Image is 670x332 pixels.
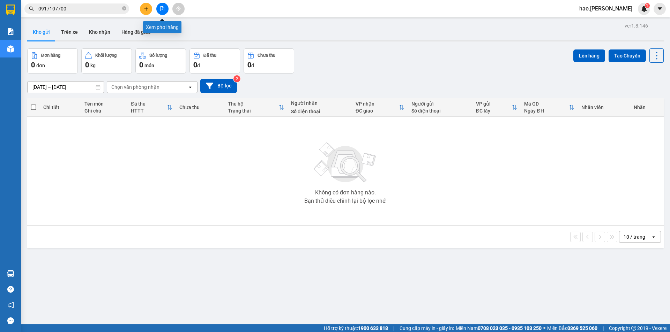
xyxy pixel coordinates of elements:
input: Tìm tên, số ĐT hoặc mã đơn [38,5,121,13]
img: warehouse-icon [7,270,14,277]
span: | [393,324,394,332]
strong: 0708 023 035 - 0935 103 250 [478,325,542,331]
span: Cung cấp máy in - giấy in: [400,324,454,332]
span: đ [197,63,200,68]
button: Chưa thu0đ [244,48,294,74]
th: Toggle SortBy [224,98,288,117]
span: 0 [31,61,35,69]
span: đ [251,63,254,68]
div: Đã thu [203,53,216,58]
div: Nhãn [634,105,660,110]
div: Đơn hàng [41,53,60,58]
div: Mã GD [524,101,569,107]
span: file-add [160,6,165,11]
button: Kho nhận [83,24,116,40]
div: Số điện thoại [291,109,349,114]
div: Trạng thái [228,108,278,114]
svg: open [651,234,656,240]
svg: open [187,84,193,90]
button: Số lượng0món [135,48,186,74]
div: Tên món [84,101,124,107]
button: Kho gửi [27,24,55,40]
button: Đơn hàng0đơn [27,48,78,74]
span: kg [90,63,96,68]
span: 1 [646,3,648,8]
div: Ngày ĐH [524,108,569,114]
button: Lên hàng [573,49,605,62]
span: hao.[PERSON_NAME] [574,4,638,13]
span: notification [7,302,14,308]
th: Toggle SortBy [521,98,578,117]
div: Chọn văn phòng nhận [111,84,159,91]
button: Đã thu0đ [189,48,240,74]
span: close-circle [122,6,126,10]
div: Nhân viên [581,105,626,110]
span: aim [176,6,181,11]
div: Số lượng [149,53,167,58]
button: file-add [156,3,169,15]
span: plus [144,6,149,11]
div: Chưa thu [258,53,275,58]
input: Select a date range. [28,82,104,93]
div: Đã thu [131,101,167,107]
span: | [603,324,604,332]
button: aim [172,3,185,15]
div: Chưa thu [179,105,221,110]
span: close-circle [122,6,126,12]
img: logo-vxr [6,5,15,15]
img: icon-new-feature [641,6,647,12]
span: món [144,63,154,68]
span: Miền Nam [456,324,542,332]
div: ĐC lấy [476,108,512,114]
div: VP nhận [356,101,399,107]
div: Khối lượng [95,53,117,58]
span: 0 [247,61,251,69]
span: 0 [85,61,89,69]
div: Số điện thoại [411,108,469,114]
span: ⚪️ [543,327,545,330]
span: caret-down [657,6,663,12]
span: copyright [631,326,636,331]
span: search [29,6,34,11]
div: ĐC giao [356,108,399,114]
div: Bạn thử điều chỉnh lại bộ lọc nhé! [304,198,387,204]
span: question-circle [7,286,14,293]
button: Trên xe [55,24,83,40]
button: plus [140,3,152,15]
div: VP gửi [476,101,512,107]
strong: 1900 633 818 [358,325,388,331]
span: Miền Bắc [547,324,597,332]
div: ver 1.8.146 [625,22,648,30]
span: 0 [139,61,143,69]
button: caret-down [654,3,666,15]
button: Bộ lọc [200,79,237,93]
div: Người gửi [411,101,469,107]
div: Không có đơn hàng nào. [315,190,376,195]
sup: 2 [233,75,240,82]
span: 0 [193,61,197,69]
img: solution-icon [7,28,14,35]
strong: 0369 525 060 [567,325,597,331]
div: Chi tiết [43,105,77,110]
th: Toggle SortBy [127,98,176,117]
sup: 1 [645,3,650,8]
span: đơn [36,63,45,68]
th: Toggle SortBy [352,98,408,117]
div: 10 / trang [624,233,645,240]
div: Người nhận [291,100,349,106]
div: HTTT [131,108,167,114]
button: Hàng đã giao [116,24,156,40]
div: Ghi chú [84,108,124,114]
img: warehouse-icon [7,45,14,53]
span: Hỗ trợ kỹ thuật: [324,324,388,332]
button: Tạo Chuyến [609,49,646,62]
div: Thu hộ [228,101,278,107]
img: svg+xml;base64,PHN2ZyBjbGFzcz0ibGlzdC1wbHVnX19zdmciIHhtbG5zPSJodHRwOi8vd3d3LnczLm9yZy8yMDAwL3N2Zy... [311,138,380,187]
span: message [7,317,14,324]
button: Khối lượng0kg [81,48,132,74]
th: Toggle SortBy [472,98,521,117]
